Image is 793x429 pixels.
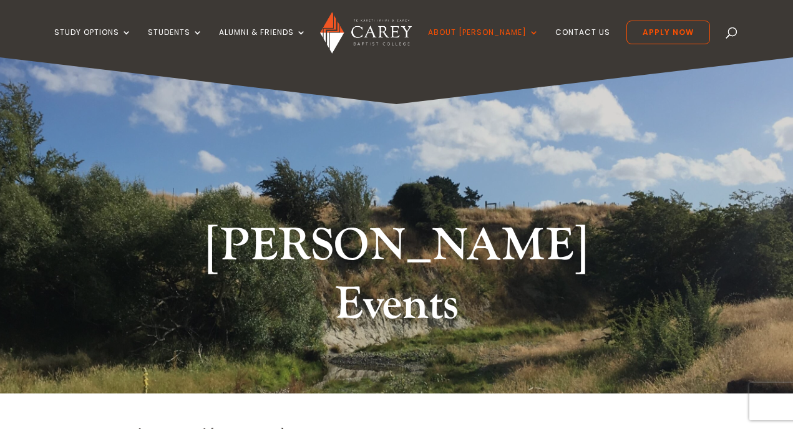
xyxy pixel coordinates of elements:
a: Alumni & Friends [219,28,306,57]
a: Apply Now [626,21,710,44]
a: Contact Us [555,28,610,57]
a: Students [148,28,203,57]
a: About [PERSON_NAME] [428,28,539,57]
a: Study Options [54,28,132,57]
img: Carey Baptist College [320,12,412,54]
h1: [PERSON_NAME] Events [162,217,630,340]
